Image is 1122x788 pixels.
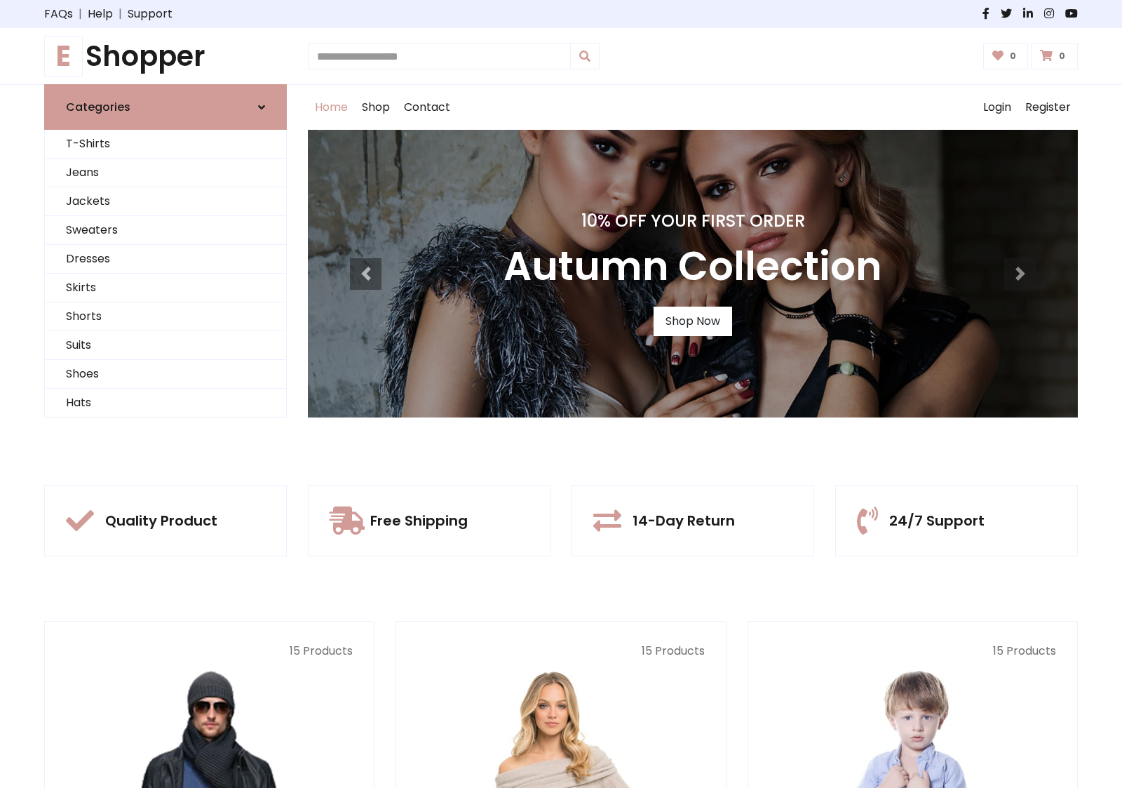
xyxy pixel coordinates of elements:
a: Jackets [45,187,286,216]
a: Contact [397,85,457,130]
a: Shop [355,85,397,130]
p: 15 Products [417,643,704,660]
a: EShopper [44,39,287,73]
a: Shop Now [654,307,732,336]
a: Suits [45,331,286,360]
span: 0 [1055,50,1069,62]
span: | [73,6,88,22]
a: 0 [983,43,1029,69]
a: Jeans [45,159,286,187]
a: Register [1018,85,1078,130]
a: Help [88,6,113,22]
a: Categories [44,84,287,130]
a: Sweaters [45,216,286,245]
h1: Shopper [44,39,287,73]
h6: Categories [66,100,130,114]
h5: 14-Day Return [633,512,735,529]
a: Skirts [45,274,286,302]
span: | [113,6,128,22]
h4: 10% Off Your First Order [503,211,882,232]
span: 0 [1006,50,1020,62]
a: FAQs [44,6,73,22]
span: E [44,36,83,76]
p: 15 Products [769,643,1056,660]
h5: Free Shipping [370,512,468,529]
a: Shoes [45,360,286,389]
a: Home [308,85,355,130]
a: Hats [45,389,286,418]
h5: Quality Product [105,512,217,529]
a: Shorts [45,302,286,331]
a: Support [128,6,173,22]
a: T-Shirts [45,130,286,159]
a: 0 [1031,43,1078,69]
a: Login [976,85,1018,130]
a: Dresses [45,245,286,274]
h3: Autumn Collection [503,243,882,290]
h5: 24/7 Support [889,512,985,529]
p: 15 Products [66,643,353,660]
